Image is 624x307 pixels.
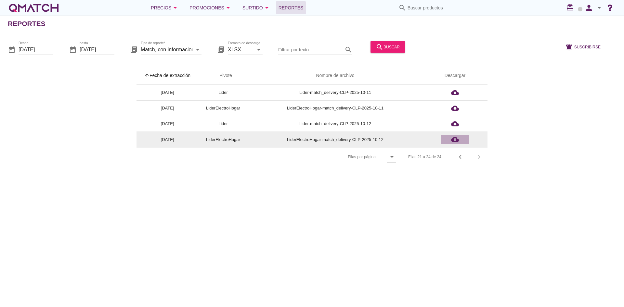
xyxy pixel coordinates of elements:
[408,154,441,160] div: Filas 21 a 24 de 24
[276,1,306,14] a: Reportes
[451,120,459,128] i: cloud_download
[582,3,595,12] i: person
[130,45,138,53] i: library_books
[136,100,198,116] td: [DATE]
[80,44,114,55] input: hasta
[283,147,396,166] div: Filas por página
[263,4,271,12] i: arrow_drop_down
[248,67,422,85] th: Nombre de archivo: Not sorted.
[8,45,16,53] i: date_range
[278,44,343,55] input: Filtrar por texto
[344,45,352,53] i: search
[198,85,248,100] td: Lider
[224,4,232,12] i: arrow_drop_down
[237,1,276,14] button: Surtido
[69,45,77,53] i: date_range
[566,4,577,11] i: redeem
[376,43,400,51] div: buscar
[198,100,248,116] td: LiderElectroHogar
[8,1,60,14] a: white-qmatch-logo
[242,4,271,12] div: Surtido
[136,85,198,100] td: [DATE]
[451,89,459,96] i: cloud_download
[370,41,405,53] button: buscar
[198,116,248,132] td: Lider
[141,44,192,55] input: Tipo de reporte*
[198,67,248,85] th: Pivote: Not sorted. Activate to sort ascending.
[136,116,198,132] td: [DATE]
[279,4,304,12] span: Reportes
[19,44,53,55] input: Desde
[574,44,601,50] span: Suscribirse
[255,45,263,53] i: arrow_drop_down
[171,4,179,12] i: arrow_drop_down
[248,132,422,147] td: LiderElectroHogar-match_delivery-CLP-2025-10-12
[151,4,179,12] div: Precios
[136,67,198,85] th: Fecha de extracción: Sorted ascending. Activate to sort descending.
[451,104,459,112] i: cloud_download
[194,45,201,53] i: arrow_drop_down
[189,4,232,12] div: Promociones
[422,67,487,85] th: Descargar: Not sorted.
[184,1,237,14] button: Promociones
[565,43,574,51] i: notifications_active
[388,153,396,161] i: arrow_drop_down
[376,43,383,51] i: search
[217,45,225,53] i: library_books
[146,1,184,14] button: Precios
[408,3,473,13] input: Buscar productos
[248,85,422,100] td: Lider-match_delivery-CLP-2025-10-11
[595,4,603,12] i: arrow_drop_down
[456,153,464,161] i: chevron_left
[136,132,198,147] td: [DATE]
[454,151,466,163] button: Previous page
[398,4,406,12] i: search
[228,44,253,55] input: Formato de descarga
[248,100,422,116] td: LiderElectroHogar-match_delivery-CLP-2025-10-11
[198,132,248,147] td: LiderElectroHogar
[8,19,45,29] h2: Reportes
[248,116,422,132] td: Lider-match_delivery-CLP-2025-10-12
[560,41,606,53] button: Suscribirse
[144,73,149,78] i: arrow_upward
[451,135,459,143] i: cloud_download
